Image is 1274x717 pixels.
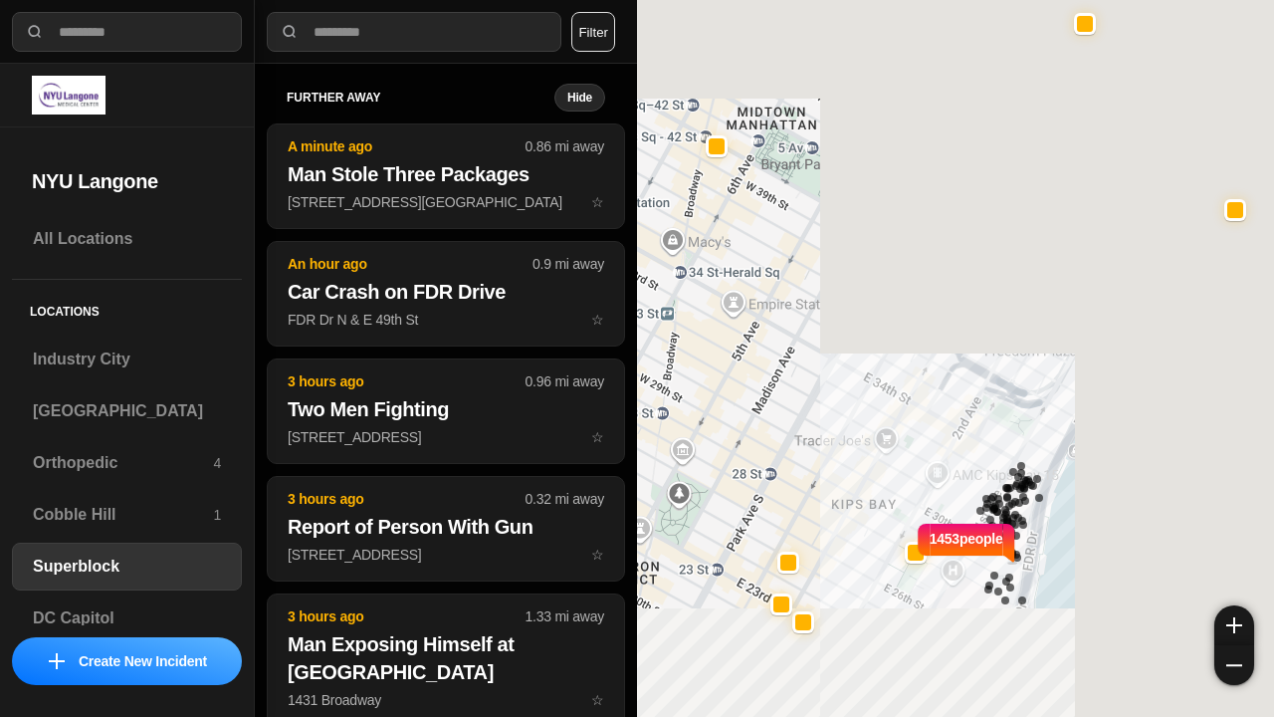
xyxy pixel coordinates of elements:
img: search [25,22,45,42]
a: Orthopedic4 [12,439,242,487]
h3: Industry City [33,348,221,371]
p: 1 [213,505,221,525]
p: 1.33 mi away [526,606,604,626]
a: 3 hours ago0.96 mi awayTwo Men Fighting[STREET_ADDRESS]star [267,428,625,445]
a: Superblock [12,543,242,591]
button: iconCreate New Incident [12,637,242,685]
a: An hour ago0.9 mi awayCar Crash on FDR DriveFDR Dr N & E 49th Ststar [267,311,625,328]
p: 0.32 mi away [526,489,604,509]
p: [STREET_ADDRESS] [288,545,604,565]
span: star [591,312,604,328]
h3: [GEOGRAPHIC_DATA] [33,399,221,423]
p: 1431 Broadway [288,690,604,710]
button: zoom-in [1214,605,1254,645]
h3: All Locations [33,227,221,251]
button: zoom-out [1214,645,1254,685]
p: 0.86 mi away [526,136,604,156]
p: 0.9 mi away [532,254,604,274]
button: Hide [554,84,605,112]
span: star [591,194,604,210]
h2: Two Men Fighting [288,395,604,423]
a: All Locations [12,215,242,263]
a: Industry City [12,336,242,383]
p: 0.96 mi away [526,371,604,391]
img: zoom-in [1226,617,1242,633]
span: star [591,547,604,563]
img: notch [915,521,930,565]
p: An hour ago [288,254,532,274]
p: 3 hours ago [288,606,526,626]
h3: Cobble Hill [33,503,213,527]
h2: Car Crash on FDR Drive [288,278,604,306]
a: Cobble Hill1 [12,491,242,539]
img: notch [1003,521,1018,565]
img: icon [49,653,65,669]
h2: Report of Person With Gun [288,513,604,541]
a: [GEOGRAPHIC_DATA] [12,387,242,435]
button: 3 hours ago0.96 mi awayTwo Men Fighting[STREET_ADDRESS]star [267,358,625,464]
h3: DC Capitol [33,606,221,630]
a: 3 hours ago0.32 mi awayReport of Person With Gun[STREET_ADDRESS]star [267,546,625,563]
img: search [280,22,300,42]
p: 4 [213,453,221,473]
p: 3 hours ago [288,489,526,509]
h5: further away [287,90,554,106]
button: A minute ago0.86 mi awayMan Stole Three Packages[STREET_ADDRESS][GEOGRAPHIC_DATA]star [267,123,625,229]
a: A minute ago0.86 mi awayMan Stole Three Packages[STREET_ADDRESS][GEOGRAPHIC_DATA]star [267,193,625,210]
p: 3 hours ago [288,371,526,391]
h3: Superblock [33,555,221,579]
p: A minute ago [288,136,526,156]
span: star [591,429,604,445]
h2: Man Exposing Himself at [GEOGRAPHIC_DATA] [288,630,604,686]
small: Hide [567,90,592,106]
button: An hour ago0.9 mi awayCar Crash on FDR DriveFDR Dr N & E 49th Ststar [267,241,625,347]
a: 3 hours ago1.33 mi awayMan Exposing Himself at [GEOGRAPHIC_DATA]1431 Broadwaystar [267,691,625,708]
h2: Man Stole Three Packages [288,160,604,188]
p: Create New Incident [79,651,207,671]
button: Filter [571,12,615,52]
img: zoom-out [1226,657,1242,673]
h3: Orthopedic [33,451,213,475]
p: FDR Dr N & E 49th St [288,310,604,330]
p: [STREET_ADDRESS] [288,427,604,447]
h5: Locations [12,280,242,336]
a: DC Capitol [12,595,242,642]
button: 3 hours ago0.32 mi awayReport of Person With Gun[STREET_ADDRESS]star [267,476,625,582]
p: 1453 people [930,529,1003,573]
p: [STREET_ADDRESS][GEOGRAPHIC_DATA] [288,192,604,212]
h2: NYU Langone [32,167,222,195]
span: star [591,692,604,708]
img: logo [32,76,106,115]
